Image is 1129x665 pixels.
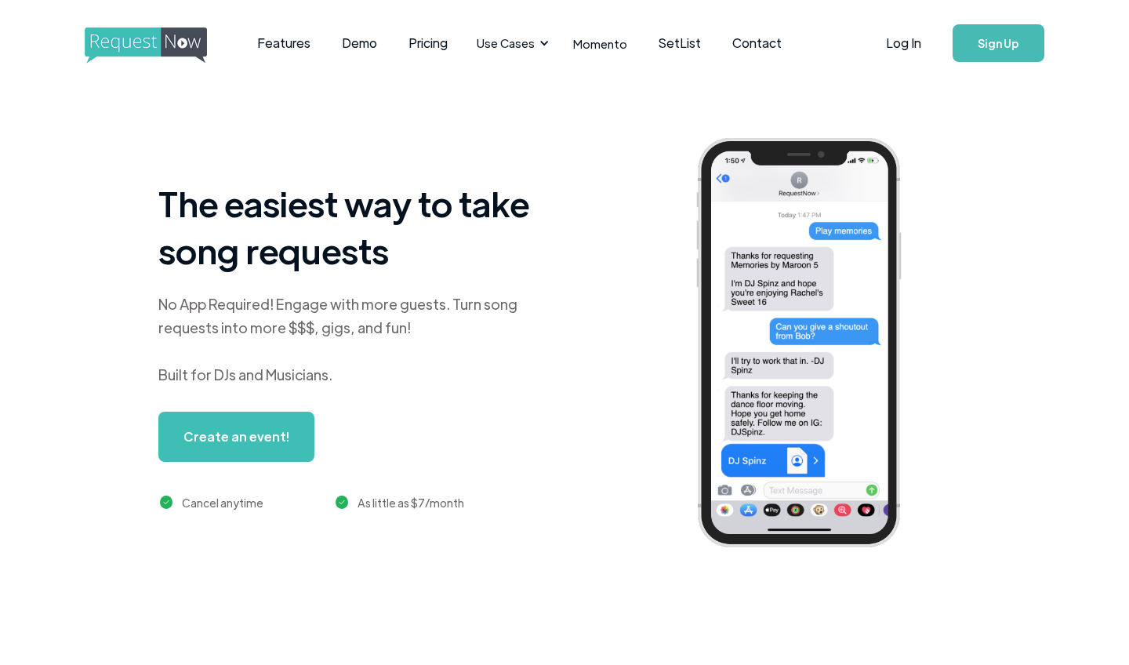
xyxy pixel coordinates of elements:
[467,19,554,67] div: Use Cases
[477,35,535,52] div: Use Cases
[241,19,326,67] a: Features
[717,19,797,67] a: Contact
[336,496,349,509] img: green checkmark
[358,493,464,512] div: As little as $7/month
[158,412,314,462] a: Create an event!
[326,19,393,67] a: Demo
[870,16,937,71] a: Log In
[158,180,550,274] h1: The easiest way to take song requests
[85,27,202,59] a: home
[557,20,643,67] a: Momento
[678,127,943,564] img: iphone screenshot
[182,493,263,512] div: Cancel anytime
[160,496,173,509] img: green checkmark
[158,293,550,387] div: No App Required! Engage with more guests. Turn song requests into more $$$, gigs, and fun! Built ...
[393,19,463,67] a: Pricing
[85,27,236,64] img: requestnow logo
[643,19,717,67] a: SetList
[953,24,1044,62] a: Sign Up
